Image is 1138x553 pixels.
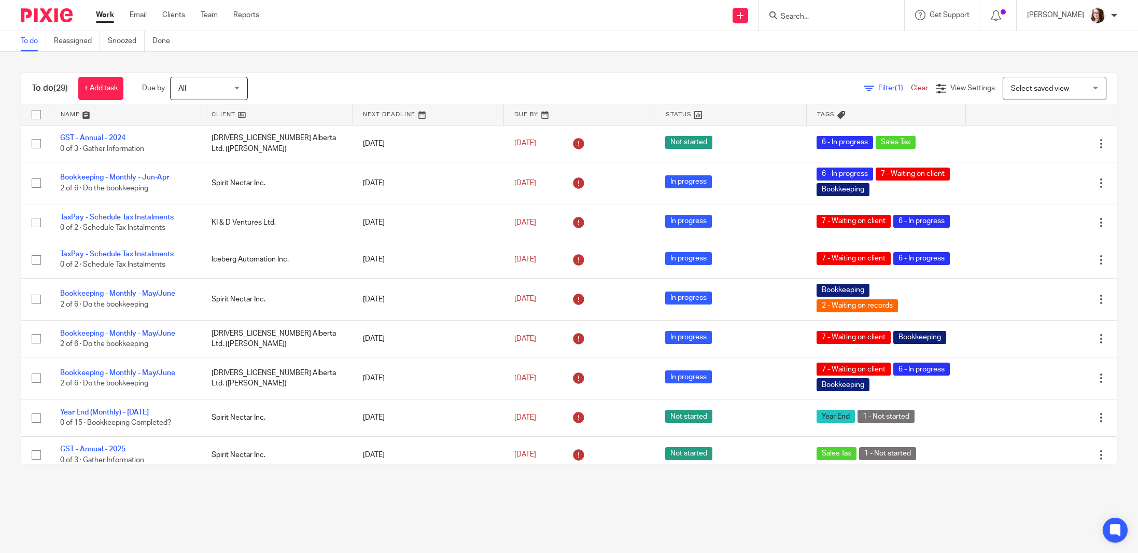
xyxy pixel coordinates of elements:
span: In progress [665,175,712,188]
span: 6 - In progress [893,252,950,265]
a: Email [130,10,147,20]
span: 7 - Waiting on client [817,252,891,265]
span: [DATE] [514,375,536,382]
span: Get Support [930,11,970,19]
span: In progress [665,292,712,305]
span: (29) [53,84,68,92]
span: 2 of 6 · Do the bookkeeping [60,185,148,192]
span: Not started [665,136,712,149]
span: All [178,85,186,92]
a: GST - Annual - 2024 [60,134,125,142]
td: [DATE] [353,162,504,204]
span: 0 of 2 · Schedule Tax Instalments [60,224,165,231]
a: Bookkeeping - Monthly - May/June [60,369,175,377]
a: Team [201,10,218,20]
a: Work [96,10,114,20]
a: Year End (Monthly) - [DATE] [60,409,149,416]
span: Filter [878,85,911,92]
td: Spirit Nectar Inc. [201,436,353,473]
td: [DATE] [353,278,504,320]
td: [DATE] [353,357,504,399]
span: Not started [665,410,712,423]
span: 0 of 15 · Bookkeeping Completed? [60,420,171,427]
span: 1 - Not started [859,447,916,460]
span: Bookkeeping [817,378,869,391]
span: Year End [817,410,855,423]
span: 6 - In progress [817,136,873,149]
span: Bookkeeping [893,331,946,344]
span: Not started [665,447,712,460]
a: Bookkeeping - Monthly - May/June [60,290,175,297]
td: [DRIVERS_LICENSE_NUMBER] Alberta Ltd. ([PERSON_NAME]) [201,320,353,357]
span: [DATE] [514,296,536,303]
p: [PERSON_NAME] [1027,10,1084,20]
td: Iceberg Automation Inc. [201,241,353,278]
span: [DATE] [514,451,536,459]
td: Spirit Nectar Inc. [201,399,353,436]
span: 0 of 3 · Gather Information [60,457,144,464]
td: [DATE] [353,241,504,278]
a: TaxPay - Schedule Tax Instalments [60,214,174,221]
span: Select saved view [1011,85,1069,92]
a: Bookkeeping - Monthly - May/June [60,330,175,337]
span: [DATE] [514,179,536,187]
td: [DRIVERS_LICENSE_NUMBER] Alberta Ltd. ([PERSON_NAME]) [201,357,353,399]
td: [DATE] [353,399,504,436]
span: 6 - In progress [893,363,950,376]
span: In progress [665,252,712,265]
span: [DATE] [514,219,536,226]
a: To do [21,31,46,51]
a: Snoozed [108,31,145,51]
td: KI & D Ventures Ltd. [201,204,353,241]
span: 7 - Waiting on client [817,215,891,228]
span: 0 of 3 · Gather Information [60,145,144,153]
a: GST - Annual - 2025 [60,446,125,453]
a: Reassigned [54,31,100,51]
span: Sales Tax [817,447,856,460]
span: (1) [895,85,903,92]
span: 2 of 6 · Do the bookkeeping [60,340,148,348]
img: Kelsey%20Website-compressed%20Resized.jpg [1089,7,1106,24]
td: Spirit Nectar Inc. [201,162,353,204]
span: 2 - Waiting on records [817,299,898,312]
td: [DATE] [353,320,504,357]
span: View Settings [950,85,995,92]
td: [DATE] [353,125,504,162]
td: [DRIVERS_LICENSE_NUMBER] Alberta Ltd. ([PERSON_NAME]) [201,125,353,162]
td: Spirit Nectar Inc. [201,278,353,320]
a: + Add task [78,77,123,100]
h1: To do [32,83,68,94]
span: In progress [665,331,712,344]
span: [DATE] [514,140,536,147]
span: In progress [665,370,712,383]
a: Done [152,31,178,51]
input: Search [780,12,873,22]
td: [DATE] [353,204,504,241]
p: Due by [142,83,165,93]
span: Bookkeeping [817,183,869,196]
span: Tags [817,112,835,117]
a: Bookkeeping - Monthly - Jun-Apr [60,174,169,181]
a: Reports [233,10,259,20]
a: TaxPay - Schedule Tax Instalments [60,251,174,258]
span: [DATE] [514,414,536,421]
span: 0 of 2 · Schedule Tax Instalments [60,261,165,269]
span: 6 - In progress [817,168,873,181]
a: Clear [911,85,928,92]
span: Sales Tax [876,136,916,149]
span: 1 - Not started [858,410,915,423]
span: Bookkeeping [817,284,869,297]
td: [DATE] [353,436,504,473]
span: [DATE] [514,256,536,263]
span: 2 of 6 · Do the bookkeeping [60,301,148,308]
span: 7 - Waiting on client [876,168,950,181]
span: [DATE] [514,335,536,342]
span: In progress [665,215,712,228]
span: 6 - In progress [893,215,950,228]
span: 7 - Waiting on client [817,363,891,376]
span: 2 of 6 · Do the bookkeeping [60,380,148,387]
span: 7 - Waiting on client [817,331,891,344]
a: Clients [162,10,185,20]
img: Pixie [21,8,73,22]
